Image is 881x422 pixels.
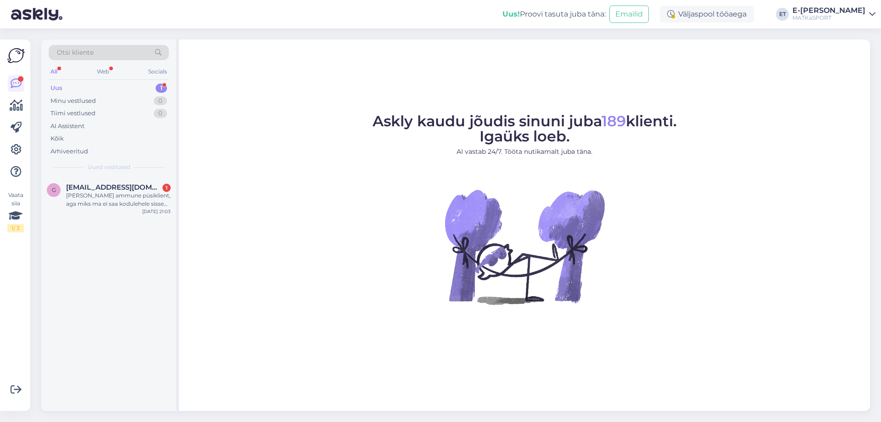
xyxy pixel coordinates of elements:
[50,134,64,143] div: Kõik
[52,186,56,193] span: g
[66,191,171,208] div: [PERSON_NAME] ammune püsiklient, aga miks ma ei saa kodulehele sisse logida?
[7,191,24,232] div: Vaata siia
[660,6,754,23] div: Väljaspool tööaega
[502,9,606,20] div: Proovi tasuta juba täna:
[373,147,677,157] p: AI vastab 24/7. Tööta nutikamalt juba täna.
[50,109,95,118] div: Tiimi vestlused
[7,224,24,232] div: 1 / 3
[776,8,789,21] div: ET
[792,7,875,22] a: E-[PERSON_NAME]MATKaSPORT
[57,48,94,57] span: Otsi kliente
[609,6,649,23] button: Emailid
[154,109,167,118] div: 0
[95,66,111,78] div: Web
[602,112,626,130] span: 189
[49,66,59,78] div: All
[146,66,169,78] div: Socials
[162,184,171,192] div: 1
[442,164,607,329] img: No Chat active
[373,112,677,145] span: Askly kaudu jõudis sinuni juba klienti. Igaüks loeb.
[156,84,167,93] div: 1
[50,147,88,156] div: Arhiveeritud
[50,96,96,106] div: Minu vestlused
[66,183,162,191] span: genofen@gmail.com
[7,47,25,64] img: Askly Logo
[502,10,520,18] b: Uus!
[50,122,84,131] div: AI Assistent
[142,208,171,215] div: [DATE] 21:03
[792,7,865,14] div: E-[PERSON_NAME]
[154,96,167,106] div: 0
[792,14,865,22] div: MATKaSPORT
[88,163,130,171] span: Uued vestlused
[50,84,62,93] div: Uus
